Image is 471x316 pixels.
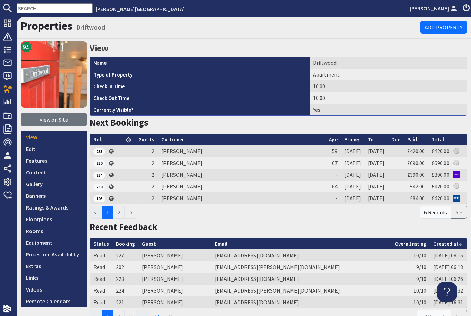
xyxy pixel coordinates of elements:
[21,284,87,295] a: Videos
[437,282,457,302] iframe: Toggle Customer Support
[93,160,105,167] span: 230
[391,249,430,261] td: 10/10
[21,19,72,33] a: Properties
[432,195,449,202] a: £420.00
[211,249,391,261] td: [EMAIL_ADDRESS][DOMAIN_NAME]
[432,136,444,143] a: Total
[451,206,467,219] button: 5
[329,136,338,143] a: Age
[90,57,310,69] th: Name
[21,295,87,307] a: Remote Calendars
[93,183,105,190] a: 239
[341,169,364,181] td: [DATE]
[93,159,105,166] a: 230
[93,148,105,155] span: 235
[453,160,460,166] img: Referer: Althea House
[17,3,93,13] input: SEARCH
[152,171,154,178] span: 2
[102,206,113,219] span: 1
[344,136,360,143] a: From
[152,147,154,154] span: 2
[161,136,184,143] a: Customer
[116,252,124,259] a: 227
[430,273,467,285] td: [DATE] 06:26
[364,145,388,157] td: [DATE]
[90,221,157,233] a: Recent Feedback
[96,6,185,12] a: [PERSON_NAME][GEOGRAPHIC_DATA]
[21,166,87,178] a: Content
[310,80,467,92] td: 16:00
[139,273,211,285] td: [PERSON_NAME]
[116,241,135,247] a: Booking
[341,192,364,204] td: [DATE]
[93,184,105,191] span: 239
[90,92,310,104] th: Check Out Time
[93,171,105,178] a: 234
[391,261,430,273] td: 9/10
[364,157,388,169] td: [DATE]
[158,169,325,181] td: [PERSON_NAME]
[116,287,124,294] a: 224
[410,4,459,12] a: [PERSON_NAME]
[93,195,105,202] span: 195
[142,241,156,247] a: Guest
[21,131,87,143] a: View
[21,178,87,190] a: Gallery
[21,213,87,225] a: Floorplans
[432,147,449,154] a: £420.00
[158,181,325,192] td: [PERSON_NAME]
[21,143,87,155] a: Edit
[325,181,341,192] td: 64
[90,261,112,273] td: Read
[395,241,427,247] a: Overall rating
[430,261,467,273] td: [DATE] 06:18
[21,237,87,248] a: Equipment
[325,192,341,204] td: -
[211,296,391,308] td: [EMAIL_ADDRESS][DOMAIN_NAME]
[211,261,391,273] td: [EMAIL_ADDRESS][PERSON_NAME][DOMAIN_NAME]
[116,275,124,282] a: 223
[90,41,467,55] h2: View
[21,225,87,237] a: Rooms
[391,273,430,285] td: 9/10
[410,183,425,190] a: £42.00
[432,171,449,178] a: £390.00
[90,117,148,128] a: Next Bookings
[433,241,462,247] a: Created at
[90,296,112,308] td: Read
[420,21,467,34] a: Add Property
[407,136,417,143] a: Paid
[21,248,87,260] a: Prices and Availability
[453,183,460,190] img: Referer: Althea House
[211,273,391,285] td: [EMAIL_ADDRESS][DOMAIN_NAME]
[211,285,391,296] td: [EMAIL_ADDRESS][PERSON_NAME][DOMAIN_NAME]
[116,299,124,306] a: 221
[21,272,87,284] a: Links
[93,241,109,247] a: Status
[432,160,449,166] a: £690.00
[158,157,325,169] td: [PERSON_NAME]
[325,145,341,157] td: 59
[139,296,211,308] td: [PERSON_NAME]
[152,183,154,190] span: 2
[310,92,467,104] td: 10:00
[325,169,341,181] td: -
[21,260,87,272] a: Extras
[139,249,211,261] td: [PERSON_NAME]
[368,136,374,143] a: To
[93,147,105,154] a: 235
[21,41,87,108] img: Driftwood's icon
[113,206,125,219] a: 2
[453,195,460,202] img: Referer: BT.com
[430,285,467,296] td: [DATE] 07:32
[341,157,364,169] td: [DATE]
[420,206,451,219] div: 6 Records
[341,145,364,157] td: [DATE]
[388,134,404,145] th: Due
[158,192,325,204] td: [PERSON_NAME]
[93,136,102,143] a: Ref.
[90,285,112,296] td: Read
[90,104,310,115] th: Currently Visible?
[90,69,310,80] th: Type of Property
[93,172,105,179] span: 234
